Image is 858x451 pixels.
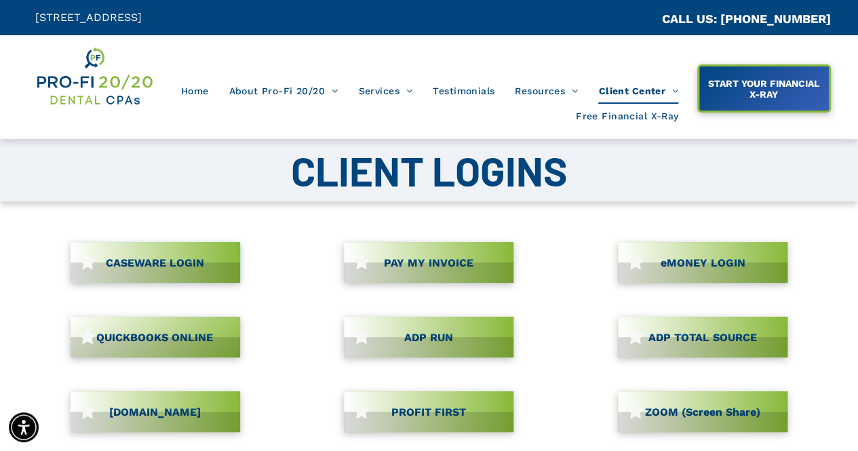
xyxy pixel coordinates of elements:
a: Testimonials [423,78,505,104]
span: eMONEY LOGIN [655,250,749,276]
a: ADP RUN [344,317,513,357]
span: ZOOM (Screen Share) [640,399,765,425]
a: Services [348,78,423,104]
div: Accessibility Menu [9,412,39,442]
a: QUICKBOOKS ONLINE [71,317,240,357]
a: ADP TOTAL SOURCE [618,317,787,357]
a: PAY MY INVOICE [344,242,513,283]
span: [STREET_ADDRESS] [35,11,142,24]
a: START YOUR FINANCIAL X-RAY [697,64,832,113]
span: CA::CALLC [604,13,662,26]
a: CALL US: [PHONE_NUMBER] [662,12,831,26]
span: START YOUR FINANCIAL X-RAY [700,71,827,106]
span: ADP RUN [399,324,458,351]
a: PROFIT FIRST [344,391,513,432]
span: QUICKBOOKS ONLINE [92,324,218,351]
a: Free Financial X-Ray [566,104,688,130]
img: Get Dental CPA Consulting, Bookkeeping, & Bank Loans [35,45,154,107]
span: CASEWARE LOGIN [101,250,209,276]
a: Home [171,78,219,104]
a: [DOMAIN_NAME] [71,391,240,432]
a: About Pro-Fi 20/20 [218,78,348,104]
span: PAY MY INVOICE [379,250,478,276]
a: Resources [505,78,588,104]
span: [DOMAIN_NAME] [104,399,206,425]
a: eMONEY LOGIN [618,242,787,283]
span: ADP TOTAL SOURCE [644,324,762,351]
a: CASEWARE LOGIN [71,242,240,283]
span: PROFIT FIRST [387,399,471,425]
a: Client Center [588,78,688,104]
a: ZOOM (Screen Share) [618,391,787,432]
span: CLIENT LOGINS [291,146,568,195]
